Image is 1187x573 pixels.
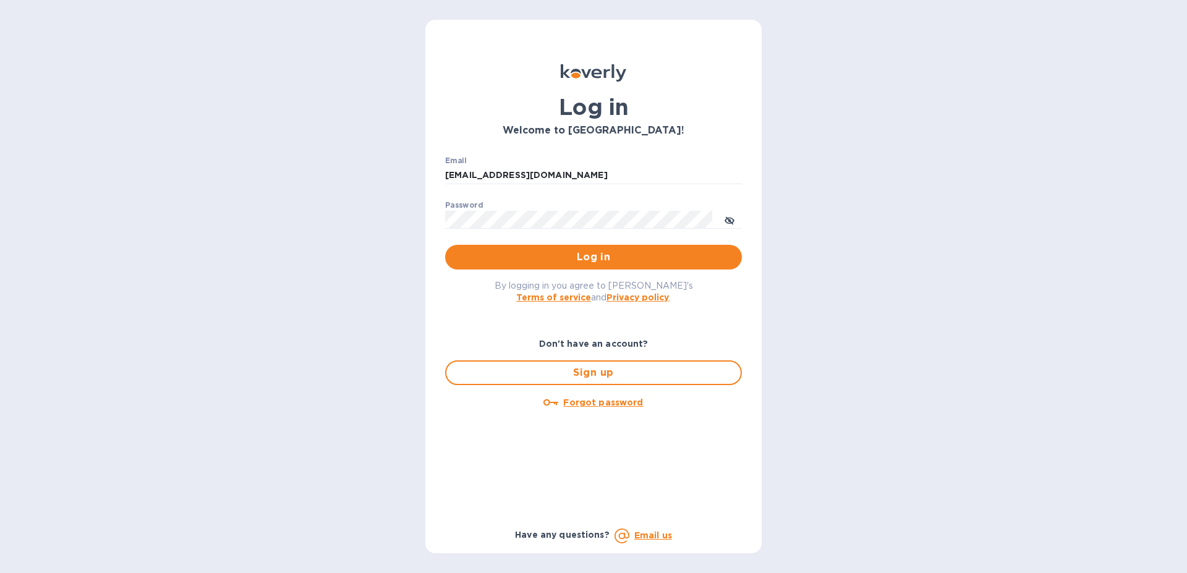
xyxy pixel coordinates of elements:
[445,94,742,120] h1: Log in
[634,530,672,540] a: Email us
[717,207,742,232] button: toggle password visibility
[445,360,742,385] button: Sign up
[516,292,591,302] a: Terms of service
[456,365,731,380] span: Sign up
[539,339,649,349] b: Don't have an account?
[606,292,669,302] a: Privacy policy
[455,250,732,265] span: Log in
[561,64,626,82] img: Koverly
[445,202,483,209] label: Password
[563,397,643,407] u: Forgot password
[495,281,693,302] span: By logging in you agree to [PERSON_NAME]'s and .
[445,157,467,164] label: Email
[445,125,742,137] h3: Welcome to [GEOGRAPHIC_DATA]!
[445,245,742,270] button: Log in
[445,166,742,185] input: Enter email address
[515,530,610,540] b: Have any questions?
